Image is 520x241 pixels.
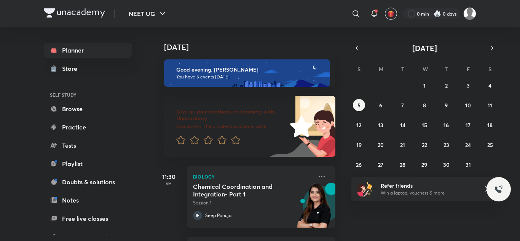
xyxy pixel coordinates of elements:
h6: Good evening, [PERSON_NAME] [176,66,323,73]
button: October 30, 2025 [440,158,452,171]
abbr: October 22, 2025 [422,141,427,148]
button: October 11, 2025 [484,99,496,111]
button: October 13, 2025 [375,119,387,131]
p: Win a laptop, vouchers & more [381,190,474,196]
abbr: October 8, 2025 [423,102,426,109]
a: Planner [44,43,132,58]
abbr: Wednesday [423,65,428,73]
img: avatar [388,10,394,17]
img: evening [164,59,330,87]
abbr: October 27, 2025 [378,161,383,168]
abbr: Saturday [488,65,491,73]
button: October 12, 2025 [353,119,365,131]
button: October 23, 2025 [440,139,452,151]
abbr: October 14, 2025 [400,121,405,129]
abbr: October 26, 2025 [356,161,362,168]
button: October 9, 2025 [440,99,452,111]
button: October 18, 2025 [484,119,496,131]
div: Store [62,64,82,73]
p: Seep Pahuja [205,212,231,219]
abbr: October 6, 2025 [379,102,382,109]
button: October 4, 2025 [484,79,496,91]
p: Your word will help make Unacademy better [176,123,287,129]
button: NEET UG [124,6,172,21]
abbr: October 3, 2025 [467,82,470,89]
img: Richa Kumar [463,7,476,20]
abbr: October 10, 2025 [465,102,471,109]
img: unacademy [293,183,335,235]
button: October 24, 2025 [462,139,474,151]
abbr: Monday [379,65,383,73]
button: October 20, 2025 [375,139,387,151]
button: October 21, 2025 [397,139,409,151]
img: ttu [494,185,503,194]
img: Company Logo [44,8,105,18]
a: Doubts & solutions [44,174,132,190]
abbr: October 25, 2025 [487,141,493,148]
button: October 5, 2025 [353,99,365,111]
h4: [DATE] [164,43,343,52]
abbr: October 4, 2025 [488,82,491,89]
button: October 8, 2025 [418,99,431,111]
abbr: October 19, 2025 [356,141,362,148]
button: October 25, 2025 [484,139,496,151]
h6: Refer friends [381,182,474,190]
a: Company Logo [44,8,105,19]
abbr: Sunday [357,65,360,73]
abbr: October 5, 2025 [357,102,360,109]
abbr: October 12, 2025 [356,121,361,129]
a: Practice [44,120,132,135]
abbr: October 15, 2025 [422,121,427,129]
abbr: October 30, 2025 [443,161,450,168]
a: Playlist [44,156,132,171]
p: AM [153,181,184,186]
p: You have 5 events [DATE] [176,74,323,80]
abbr: October 31, 2025 [466,161,471,168]
button: October 7, 2025 [397,99,409,111]
abbr: Friday [467,65,470,73]
button: October 10, 2025 [462,99,474,111]
abbr: October 13, 2025 [378,121,383,129]
abbr: October 20, 2025 [378,141,384,148]
h6: Give us your feedback on learning with Unacademy [176,108,287,122]
abbr: Tuesday [401,65,404,73]
button: October 2, 2025 [440,79,452,91]
abbr: October 29, 2025 [421,161,427,168]
img: referral [357,181,373,196]
abbr: October 9, 2025 [445,102,448,109]
img: streak [434,10,441,18]
h6: SELF STUDY [44,88,132,101]
button: October 14, 2025 [397,119,409,131]
button: October 17, 2025 [462,119,474,131]
p: Biology [193,172,313,181]
abbr: October 1, 2025 [423,82,426,89]
button: October 26, 2025 [353,158,365,171]
button: [DATE] [362,43,487,53]
h5: 11:30 [153,172,184,181]
abbr: October 18, 2025 [487,121,493,129]
button: October 15, 2025 [418,119,431,131]
h5: Chemical Coordination and Integration- Part 1 [193,183,288,198]
button: October 31, 2025 [462,158,474,171]
abbr: October 16, 2025 [443,121,449,129]
abbr: October 7, 2025 [401,102,404,109]
abbr: Thursday [445,65,448,73]
span: [DATE] [412,43,437,53]
abbr: October 28, 2025 [400,161,405,168]
abbr: October 21, 2025 [400,141,405,148]
abbr: October 24, 2025 [465,141,471,148]
a: Store [44,61,132,76]
button: October 27, 2025 [375,158,387,171]
abbr: October 17, 2025 [466,121,471,129]
a: Browse [44,101,132,117]
button: October 28, 2025 [397,158,409,171]
button: October 1, 2025 [418,79,431,91]
a: Notes [44,193,132,208]
abbr: October 2, 2025 [445,82,448,89]
abbr: October 23, 2025 [443,141,449,148]
a: Tests [44,138,132,153]
button: October 29, 2025 [418,158,431,171]
a: Free live classes [44,211,132,226]
button: October 19, 2025 [353,139,365,151]
abbr: October 11, 2025 [488,102,492,109]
